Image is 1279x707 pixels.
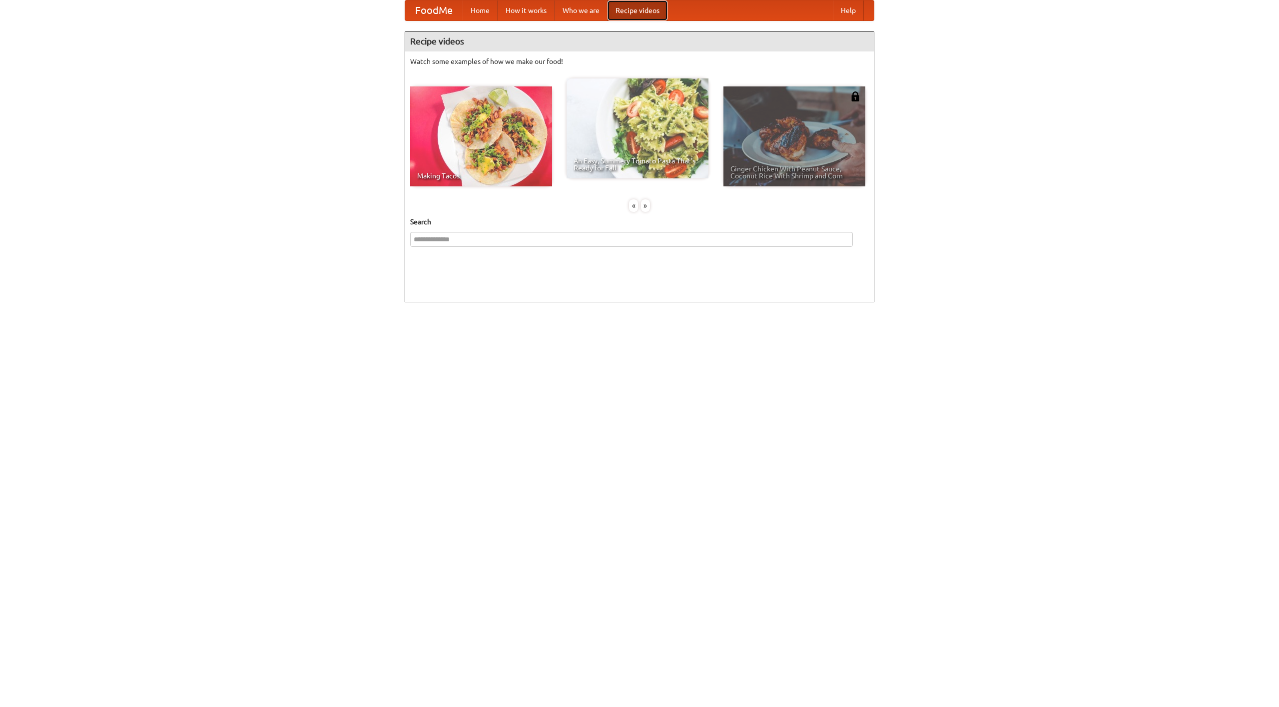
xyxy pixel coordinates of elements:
div: » [641,199,650,212]
a: Home [463,0,498,20]
a: FoodMe [405,0,463,20]
a: Recipe videos [608,0,667,20]
span: Making Tacos [417,172,545,179]
img: 483408.png [850,91,860,101]
span: An Easy, Summery Tomato Pasta That's Ready for Fall [574,157,701,171]
h4: Recipe videos [405,31,874,51]
a: Who we are [555,0,608,20]
div: « [629,199,638,212]
a: How it works [498,0,555,20]
a: An Easy, Summery Tomato Pasta That's Ready for Fall [567,78,708,178]
h5: Search [410,217,869,227]
a: Making Tacos [410,86,552,186]
a: Help [833,0,864,20]
p: Watch some examples of how we make our food! [410,56,869,66]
